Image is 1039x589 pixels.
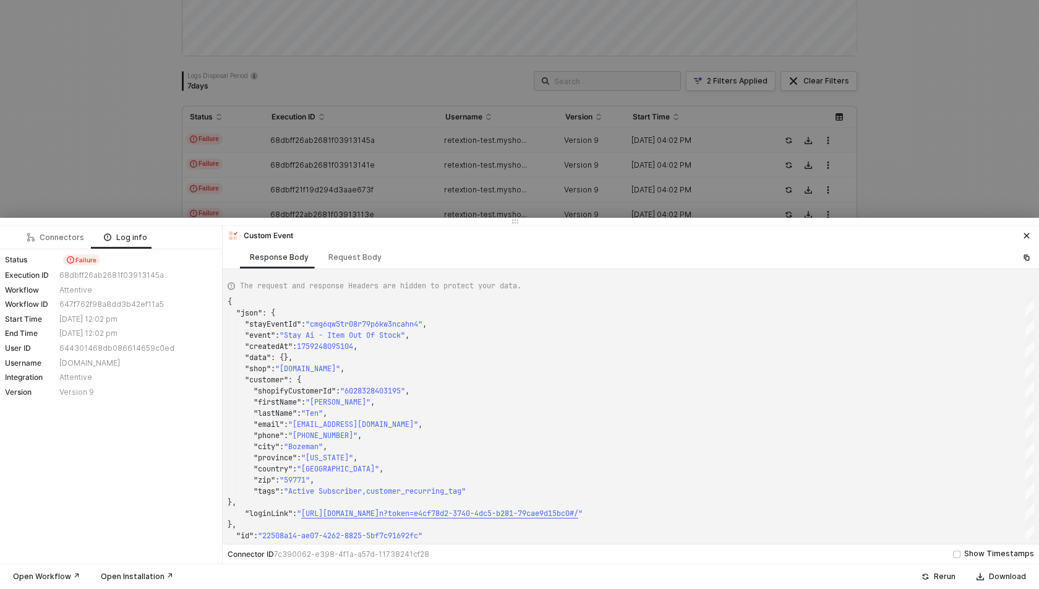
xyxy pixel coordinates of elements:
[323,442,327,452] span: ,
[280,486,284,496] span: :
[228,497,236,507] span: },
[104,233,147,243] div: Log info
[293,509,297,518] span: :
[5,299,59,309] div: Workflow ID
[310,475,314,485] span: ,
[913,569,964,584] button: Rerun
[5,270,59,280] div: Execution ID
[274,549,429,559] span: 7c390062-e398-4f1a-a57d-11738241cf28
[511,218,519,225] span: icon-drag-indicator
[245,364,271,374] span: "shop"
[59,314,214,324] div: [DATE] 12:02 pm
[968,569,1034,584] button: Download
[301,319,306,329] span: :
[262,308,275,318] span: : {
[275,475,280,485] span: :
[59,387,214,397] div: Version 9
[275,330,280,340] span: :
[405,386,409,396] span: ,
[422,319,427,329] span: ,
[379,509,578,518] span: n?token=e4cf78d2-3740-4dc5-b281-79cae9d15bc0#/
[245,353,271,363] span: "data"
[288,431,357,441] span: "[PHONE_NUMBER]"
[59,299,214,309] div: 647f762f98a8dd3b42ef11a5
[297,464,379,474] span: "[GEOGRAPHIC_DATA]"
[284,442,323,452] span: "Bozeman"
[405,330,409,340] span: ,
[297,342,353,351] span: 1759248095104
[353,342,357,351] span: ,
[280,330,405,340] span: "Stay Ai - Item Out Of Stock"
[353,453,357,463] span: ,
[301,408,323,418] span: "Ten"
[258,531,422,541] span: "22508a14-ae07-4262-8825-5bf7c91692fc"
[63,254,100,265] span: Failure
[280,442,284,452] span: :
[254,431,284,441] span: "phone"
[271,364,275,374] span: :
[297,453,301,463] span: :
[254,442,280,452] span: "city"
[228,230,293,241] div: Custom Event
[59,270,214,280] div: 68dbff26ab2681f03913145a
[1023,232,1030,239] span: icon-close
[59,343,214,353] div: 644301468db086614659c0ed
[5,569,88,584] button: Open Workflow ↗
[340,386,405,396] span: "6028328403195"
[59,358,214,368] div: [DOMAIN_NAME]
[93,569,181,584] button: Open Installation ↗
[418,419,422,429] span: ,
[340,364,344,374] span: ,
[59,285,214,295] div: Attentive
[228,297,232,307] span: {
[27,233,84,243] div: Connectors
[275,364,340,374] span: "[DOMAIN_NAME]"
[297,408,301,418] span: :
[989,572,1026,582] div: Download
[293,342,297,351] span: :
[250,252,309,262] div: Response Body
[370,397,375,407] span: ,
[254,486,280,496] span: "tags"
[301,453,353,463] span: "[US_STATE]"
[245,342,293,351] span: "createdAt"
[301,509,379,518] span: [URL][DOMAIN_NAME]
[284,486,466,496] span: "Active Subscriber,customer_recurring_tag"
[5,343,59,353] div: User ID
[964,548,1034,560] div: Show Timestamps
[357,431,362,441] span: ,
[288,375,301,385] span: : {
[245,319,301,329] span: "stayEventId"
[5,358,59,368] div: Username
[379,464,383,474] span: ,
[297,509,301,518] span: "
[59,329,214,338] div: [DATE] 12:02 pm
[5,372,59,382] div: Integration
[5,329,59,338] div: End Time
[59,372,214,382] div: Attentive
[254,464,293,474] span: "country"
[254,408,297,418] span: "lastName"
[328,252,382,262] div: Request Body
[280,475,310,485] span: "59771"
[254,419,284,429] span: "email"
[27,234,35,241] span: icon-logic
[5,387,59,397] div: Version
[5,255,59,265] div: Status
[578,509,583,518] span: "
[5,314,59,324] div: Start Time
[284,419,288,429] span: :
[271,353,293,363] span: : {},
[254,453,297,463] span: "province"
[921,573,929,580] span: icon-success-page
[977,573,984,580] span: icon-download
[228,231,238,241] img: integration-icon
[336,386,340,396] span: :
[236,531,254,541] span: "id"
[228,549,429,559] div: Connector ID
[306,397,370,407] span: "[PERSON_NAME]"
[67,256,74,264] span: icon-exclamation
[288,419,418,429] span: "[EMAIL_ADDRESS][DOMAIN_NAME]"
[293,464,297,474] span: :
